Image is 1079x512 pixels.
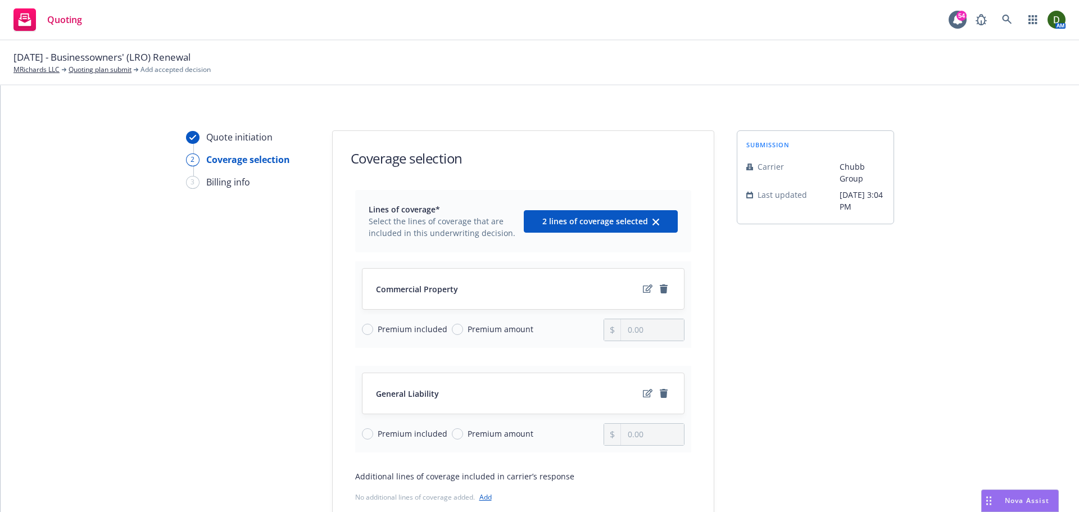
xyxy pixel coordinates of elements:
[1048,11,1066,29] img: photo
[13,50,191,65] span: [DATE] - Businessowners' (LRO) Renewal
[362,428,373,439] input: Premium included
[524,210,678,233] button: 2 lines of coverage selectedclear selection
[206,175,250,189] div: Billing info
[378,428,447,439] span: Premium included
[981,490,1059,512] button: Nova Assist
[452,428,463,439] input: Premium amount
[468,428,533,439] span: Premium amount
[468,323,533,335] span: Premium amount
[621,424,683,445] input: 0.00
[369,203,517,215] span: Lines of coverage*
[376,283,458,295] span: Commercial Property
[47,15,82,24] span: Quoting
[369,215,517,239] span: Select the lines of coverage that are included in this underwriting decision.
[542,216,648,226] span: 2 lines of coverage selected
[641,282,655,296] a: edit
[69,65,132,75] a: Quoting plan submit
[362,324,373,335] input: Premium included
[1022,8,1044,31] a: Switch app
[452,324,463,335] input: Premium amount
[351,149,463,167] h1: Coverage selection
[355,491,691,503] div: No additional lines of coverage added.
[982,490,996,511] div: Drag to move
[186,176,200,189] div: 3
[758,161,784,173] span: Carrier
[621,319,683,341] input: 0.00
[13,65,60,75] a: MRichards LLC
[840,161,885,184] span: Chubb Group
[996,8,1018,31] a: Search
[140,65,211,75] span: Add accepted decision
[840,189,885,212] span: [DATE] 3:04 PM
[378,323,447,335] span: Premium included
[657,282,670,296] a: remove
[1005,496,1049,505] span: Nova Assist
[746,140,790,149] span: submission
[355,470,691,482] div: Additional lines of coverage included in carrier’s response
[206,153,290,166] div: Coverage selection
[641,387,655,400] a: edit
[970,8,992,31] a: Report a Bug
[956,11,967,21] div: 54
[376,388,439,400] span: General Liability
[652,219,659,225] svg: clear selection
[206,130,273,144] div: Quote initiation
[186,153,200,166] div: 2
[657,387,670,400] a: remove
[9,4,87,35] a: Quoting
[479,492,492,502] a: Add
[758,189,807,201] span: Last updated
